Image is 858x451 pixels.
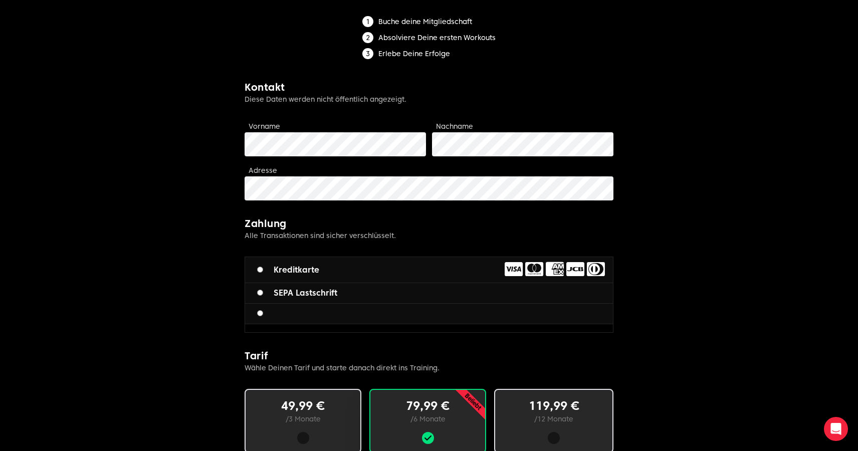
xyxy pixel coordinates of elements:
p: / 3 Monate [262,414,344,424]
label: Vorname [249,122,280,130]
li: Buche deine Mitgliedschaft [362,16,496,27]
p: / 6 Monate [386,414,469,424]
p: Alle Transaktionen sind sicher verschlüsselt. [245,231,613,241]
li: Absolviere Deine ersten Workouts [362,32,496,43]
p: / 12 Monate [511,414,596,424]
label: SEPA Lastschrift [257,287,337,299]
p: 119,99 € [511,398,596,414]
p: Diese Daten werden nicht öffentlich angezeigt. [245,94,613,104]
h2: Zahlung [245,216,613,231]
li: Erlebe Deine Erfolge [362,48,496,59]
label: Nachname [436,122,473,130]
label: Adresse [249,166,277,174]
label: Kreditkarte [257,264,319,276]
p: 79,99 € [386,398,469,414]
p: Wähle Deinen Tarif und starte danach direkt ins Training. [245,363,613,373]
p: Beliebt [430,358,516,445]
input: SEPA Lastschrift [257,290,263,296]
input: Kreditkarte [257,267,263,273]
h2: Kontakt [245,80,613,94]
h2: Tarif [245,349,613,363]
p: 49,99 € [262,398,344,414]
div: Open Intercom Messenger [824,417,848,441]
